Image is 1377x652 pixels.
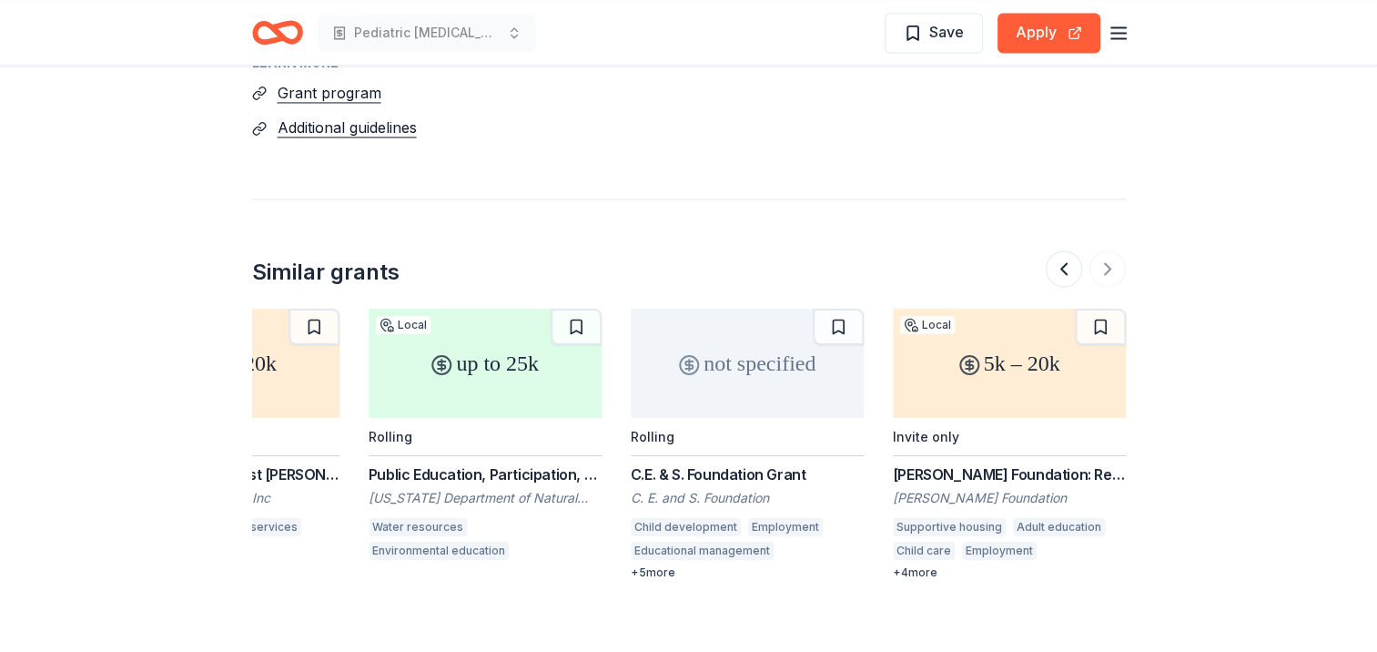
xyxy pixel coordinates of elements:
div: 5k – 20k [893,309,1126,418]
div: Child care [893,542,955,560]
div: Local [376,316,430,334]
div: Human services [207,518,301,536]
div: Rolling [631,429,674,444]
span: Pediatric [MEDICAL_DATA] Research [354,22,500,44]
div: Similar grants [252,258,400,287]
div: Public Education, Participation, and Outreach Grant Program: Basin Coordinator [369,464,602,485]
a: not specifiedRollingC.E. & S. Foundation GrantC. E. and S. FoundationChild developmentEmploymentE... [631,309,864,580]
div: not specified [631,309,864,418]
div: Local [900,316,955,334]
button: Grant program [278,81,381,105]
button: Additional guidelines [278,116,417,139]
a: Home [252,11,303,54]
div: up to 25k [369,309,602,418]
div: Environmental education [369,542,509,560]
a: 5k – 20kLocalInvite only[PERSON_NAME] Foundation: Removing Barriers to Employment Grant[PERSON_NA... [893,309,1126,580]
div: Employment [748,518,823,536]
div: Employment [962,542,1037,560]
div: Water resources [369,518,467,536]
div: + 4 more [893,565,1126,580]
div: C. E. and S. Foundation [631,489,864,507]
div: C.E. & S. Foundation Grant [631,464,864,485]
button: Pediatric [MEDICAL_DATA] Research [318,15,536,51]
div: [PERSON_NAME] Foundation [893,489,1126,507]
button: Save [885,13,983,53]
div: Adult education [1013,518,1105,536]
div: Rolling [369,429,412,444]
div: Child development [631,518,741,536]
div: Invite only [893,429,959,444]
div: [US_STATE] Department of Natural Resources (CO DNR) [369,489,602,507]
a: up to 25kLocalRollingPublic Education, Participation, and Outreach Grant Program: Basin Coordinat... [369,309,602,565]
div: + 5 more [631,565,864,580]
button: Apply [997,13,1100,53]
div: Supportive housing [893,518,1006,536]
div: [PERSON_NAME] Foundation: Removing Barriers to Employment Grant [893,464,1126,485]
span: Save [929,20,964,44]
div: Educational management [631,542,774,560]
